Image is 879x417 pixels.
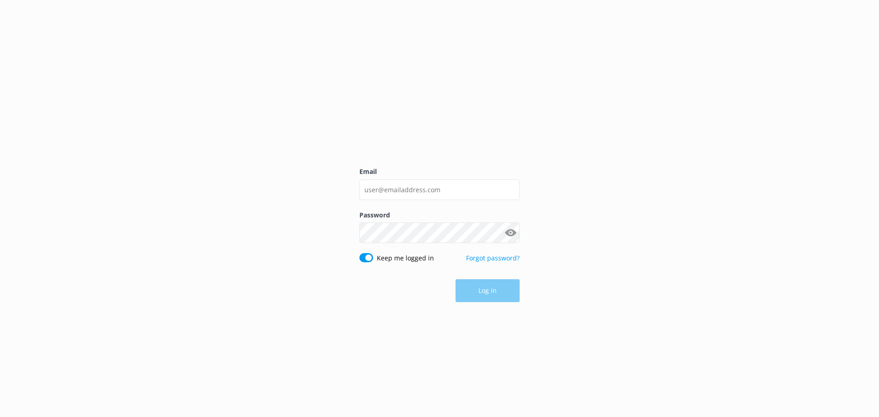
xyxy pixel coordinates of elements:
input: user@emailaddress.com [359,179,520,200]
label: Password [359,210,520,220]
a: Forgot password? [466,254,520,262]
label: Email [359,167,520,177]
button: Show password [501,224,520,242]
label: Keep me logged in [377,253,434,263]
